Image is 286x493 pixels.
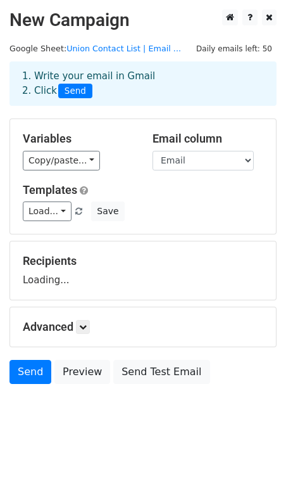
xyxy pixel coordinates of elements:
[192,44,277,53] a: Daily emails left: 50
[9,44,181,53] small: Google Sheet:
[9,10,277,31] h2: New Campaign
[91,202,124,221] button: Save
[23,254,263,268] h5: Recipients
[54,360,110,384] a: Preview
[13,69,273,98] div: 1. Write your email in Gmail 2. Click
[23,320,263,334] h5: Advanced
[192,42,277,56] span: Daily emails left: 50
[58,84,92,99] span: Send
[113,360,209,384] a: Send Test Email
[23,151,100,170] a: Copy/paste...
[9,360,51,384] a: Send
[66,44,181,53] a: Union Contact List | Email ...
[23,254,263,287] div: Loading...
[23,202,71,221] a: Load...
[23,132,134,146] h5: Variables
[23,183,77,196] a: Templates
[152,132,263,146] h5: Email column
